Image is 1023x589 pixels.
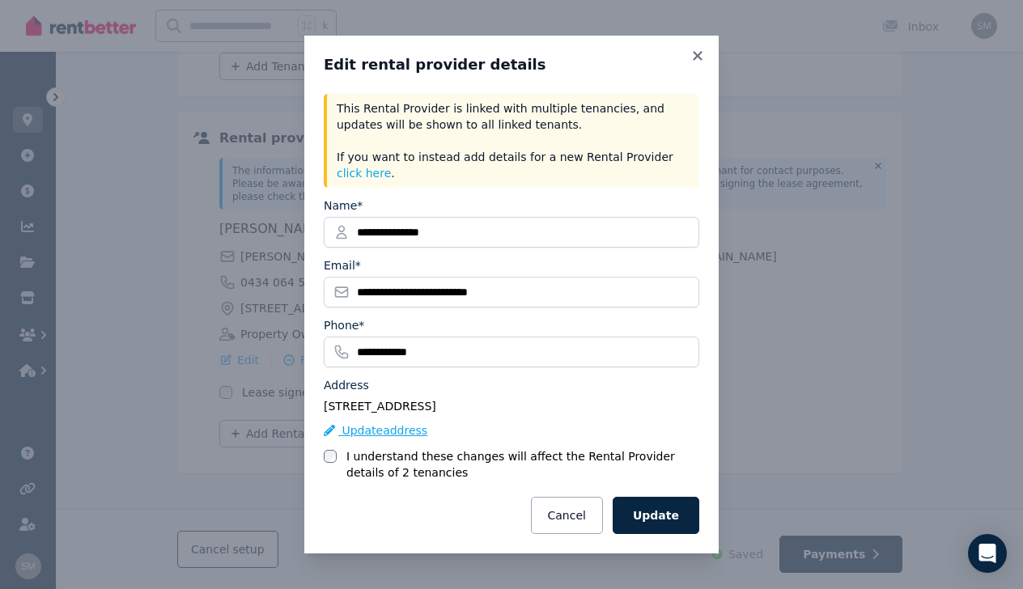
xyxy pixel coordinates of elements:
button: Cancel [531,497,603,534]
p: This Rental Provider is linked with multiple tenancies, and updates will be shown to all linked t... [337,100,690,181]
div: Open Intercom Messenger [968,534,1007,573]
h3: Edit rental provider details [324,55,699,74]
label: Phone* [324,317,364,333]
label: Address [324,377,369,393]
span: [STREET_ADDRESS] [324,400,436,413]
label: I understand these changes will affect the Rental Provider details of 2 tenancies [346,448,699,481]
label: Email* [324,257,361,273]
button: Updateaddress [324,422,427,439]
button: Update [613,497,699,534]
button: click here [337,165,391,181]
label: Name* [324,197,363,214]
